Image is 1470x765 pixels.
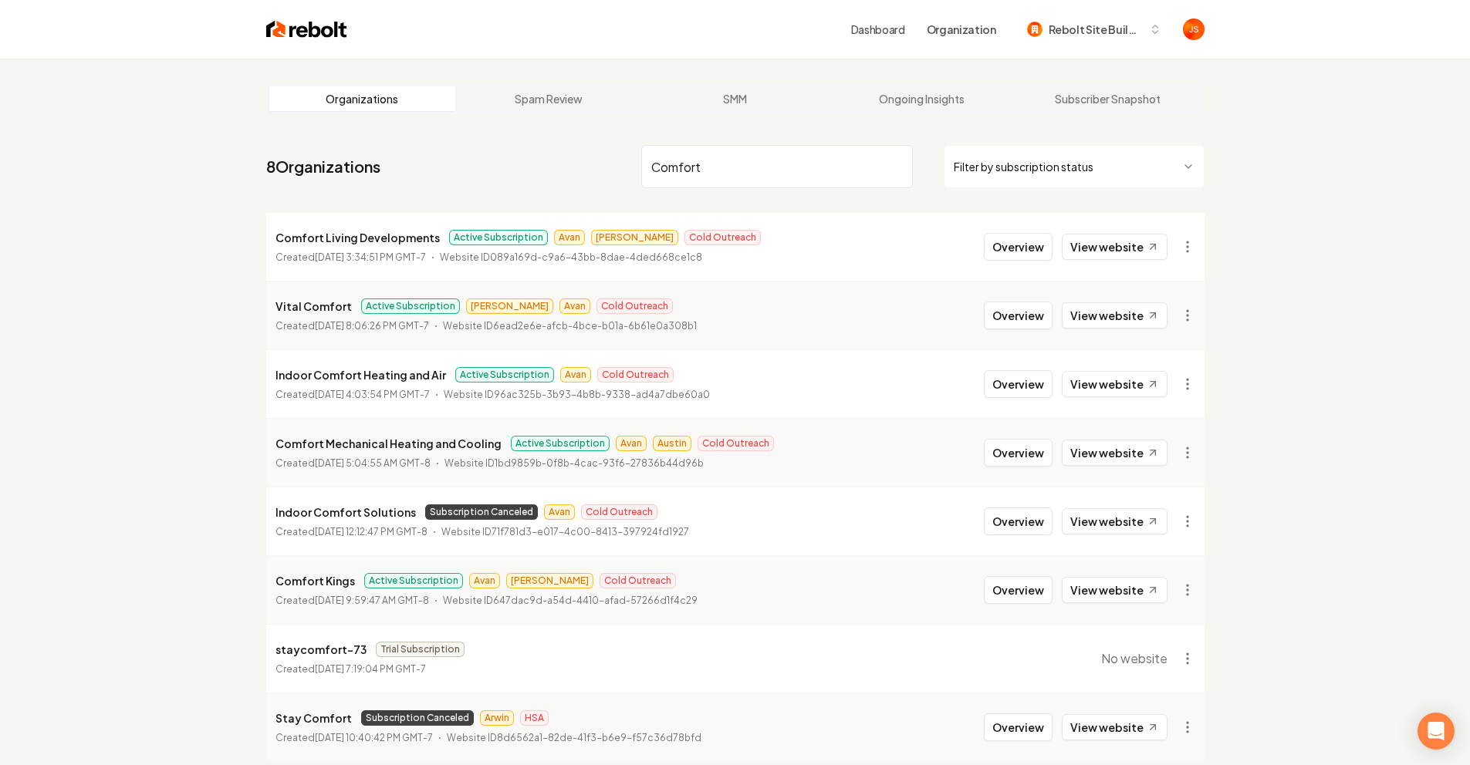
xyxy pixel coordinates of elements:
time: [DATE] 10:40:42 PM GMT-7 [315,732,433,743]
a: View website [1062,714,1168,740]
p: Website ID 8d6562a1-82de-41f3-b6e9-f57c36d78bfd [447,730,701,746]
span: Avan [544,504,575,520]
a: View website [1062,234,1168,260]
span: Active Subscription [449,230,548,245]
time: [DATE] 3:34:51 PM GMT-7 [315,251,426,263]
button: Overview [984,576,1053,604]
p: Comfort Living Developments [275,228,440,247]
button: Overview [984,370,1053,398]
time: [DATE] 4:03:54 PM GMT-7 [315,389,430,400]
a: Ongoing Insights [828,86,1015,111]
span: Subscription Canceled [361,710,474,726]
p: Created [275,662,426,677]
span: Cold Outreach [596,298,673,314]
span: No website [1101,649,1168,668]
p: Indoor Comfort Heating and Air [275,366,446,384]
p: Created [275,456,431,471]
p: Website ID 71f781d3-e017-4c00-8413-397924fd1927 [441,524,689,540]
p: Created [275,524,427,540]
img: James Shamoun [1183,19,1205,40]
button: Overview [984,439,1053,467]
span: Avan [469,573,500,588]
span: Avan [560,367,591,382]
p: Created [275,730,433,746]
a: Subscriber Snapshot [1015,86,1201,111]
a: SMM [642,86,829,111]
span: [PERSON_NAME] [591,230,678,245]
p: Comfort Kings [275,571,355,590]
a: View website [1062,577,1168,603]
a: View website [1062,440,1168,466]
span: Cold Outreach [684,230,761,245]
span: Rebolt Site Builder [1049,22,1143,38]
p: Website ID 6ead2e6e-afcb-4bce-b01a-6b61e0a308b1 [443,318,697,334]
p: Created [275,318,429,334]
a: 8Organizations [266,156,380,177]
span: HSA [520,710,549,726]
button: Open user button [1183,19,1205,40]
p: Website ID 1bd9859b-0f8b-4cac-93f6-27836b44d96b [444,456,704,471]
span: Cold Outreach [600,573,676,588]
time: [DATE] 8:06:26 PM GMT-7 [315,320,429,332]
img: Rebolt Logo [266,19,347,40]
input: Search by name or ID [641,145,913,188]
p: Website ID 089a169d-c9a6-43bb-8dae-4ded668ce1c8 [440,250,702,265]
span: Active Subscription [361,298,460,314]
p: Created [275,250,426,265]
a: View website [1062,371,1168,397]
button: Overview [984,302,1053,329]
span: Subscription Canceled [425,504,538,520]
p: Created [275,387,430,403]
a: Spam Review [455,86,642,111]
img: Rebolt Site Builder [1027,22,1043,37]
button: Overview [984,507,1053,535]
p: Stay Comfort [275,709,352,727]
button: Overview [984,233,1053,261]
span: Cold Outreach [597,367,674,382]
a: Organizations [269,86,456,111]
span: [PERSON_NAME] [506,573,593,588]
p: Website ID 96ac325b-3b93-4b8b-9338-ad4a7dbe60a0 [444,387,710,403]
span: Cold Outreach [581,504,657,520]
span: Avan [554,230,585,245]
button: Overview [984,713,1053,741]
p: Indoor Comfort Solutions [275,503,416,521]
time: [DATE] 12:12:47 PM GMT-8 [315,526,427,538]
div: Open Intercom Messenger [1418,713,1455,750]
time: [DATE] 7:19:04 PM GMT-7 [315,663,426,675]
time: [DATE] 9:59:47 AM GMT-8 [315,595,429,606]
p: Created [275,593,429,608]
p: Comfort Mechanical Heating and Cooling [275,434,502,453]
span: Avan [616,436,647,451]
button: Organization [917,15,1005,43]
time: [DATE] 5:04:55 AM GMT-8 [315,457,431,469]
span: Active Subscription [455,367,554,382]
span: Arwin [480,710,514,726]
p: staycomfort-73 [275,640,367,659]
a: Dashboard [851,22,905,37]
span: Active Subscription [364,573,463,588]
a: View website [1062,302,1168,329]
span: Trial Subscription [376,642,465,657]
a: View website [1062,508,1168,534]
p: Vital Comfort [275,297,352,315]
span: Cold Outreach [698,436,774,451]
span: Avan [559,298,590,314]
p: Website ID 647dac9d-a54d-4410-afad-57266d1f4c29 [443,593,698,608]
span: [PERSON_NAME] [466,298,553,314]
span: Austin [653,436,691,451]
span: Active Subscription [511,436,610,451]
